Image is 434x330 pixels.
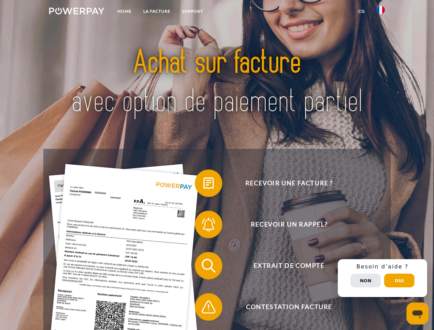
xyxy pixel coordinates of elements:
img: qb_bill.svg [200,175,217,192]
a: Support [176,5,209,18]
button: Recevoir un rappel? [195,211,374,238]
span: Recevoir un rappel? [205,211,373,238]
span: Extrait de compte [205,252,373,279]
span: Contestation Facture [205,293,373,321]
button: Extrait de compte [195,252,374,279]
h3: Besoin d’aide ? [342,263,423,270]
img: qb_bell.svg [200,216,217,233]
button: Contestation Facture [195,293,374,321]
img: qb_search.svg [200,257,217,274]
img: title-powerpay_fr.svg [66,33,368,132]
button: Oui [384,274,414,287]
a: CG [353,5,371,18]
button: Non [350,274,381,287]
iframe: Bouton de lancement de la fenêtre de messagerie [407,302,429,324]
img: fr [377,6,385,14]
span: Recevoir une facture ? [205,169,373,197]
img: logo-powerpay-white.svg [49,8,104,14]
a: Home [112,5,137,18]
img: qb_warning.svg [200,298,217,316]
button: Recevoir une facture ? [195,169,374,197]
div: Schnellhilfe [338,259,427,297]
a: LA FACTURE [137,5,176,18]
